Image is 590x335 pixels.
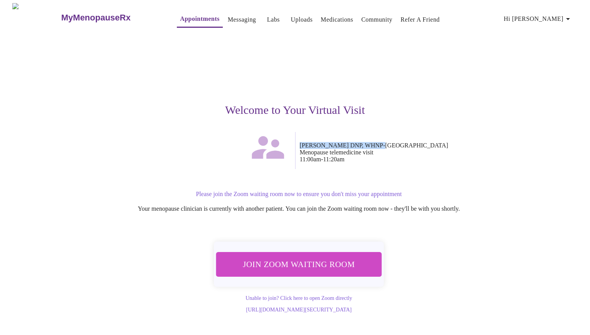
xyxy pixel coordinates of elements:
[246,307,351,313] a: [URL][DOMAIN_NAME][SECURITY_DATA]
[61,13,131,23] h3: MyMenopauseRx
[358,12,396,27] button: Community
[267,14,280,25] a: Labs
[504,14,573,24] span: Hi [PERSON_NAME]
[225,12,259,27] button: Messaging
[226,257,371,271] span: Join Zoom Waiting Room
[501,11,576,27] button: Hi [PERSON_NAME]
[65,191,533,198] p: Please join the Zoom waiting room now to ensure you don't miss your appointment
[400,14,440,25] a: Refer a Friend
[318,12,356,27] button: Medications
[216,252,382,276] button: Join Zoom Waiting Room
[65,205,533,212] p: Your menopause clinician is currently with another patient. You can join the Zoom waiting room no...
[321,14,353,25] a: Medications
[361,14,393,25] a: Community
[291,14,313,25] a: Uploads
[261,12,286,27] button: Labs
[288,12,316,27] button: Uploads
[246,295,352,301] a: Unable to join? Click here to open Zoom directly
[300,142,533,163] p: [PERSON_NAME] DNP, WHNP-[GEOGRAPHIC_DATA] Menopause telemedicine visit 11:00am - 11:20am
[177,11,222,28] button: Appointments
[12,3,60,32] img: MyMenopauseRx Logo
[397,12,443,27] button: Refer a Friend
[60,4,161,31] a: MyMenopauseRx
[57,103,533,117] h3: Welcome to Your Virtual Visit
[180,14,219,24] a: Appointments
[228,14,256,25] a: Messaging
